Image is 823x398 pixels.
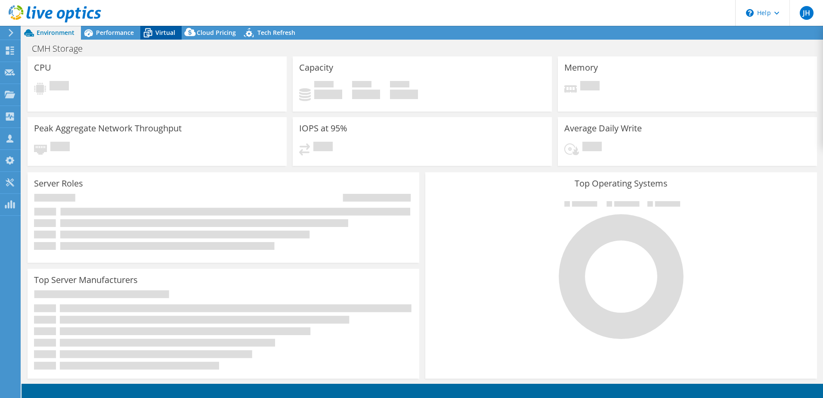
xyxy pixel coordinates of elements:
[34,124,182,133] h3: Peak Aggregate Network Throughput
[432,179,811,188] h3: Top Operating Systems
[50,142,70,153] span: Pending
[299,63,333,72] h3: Capacity
[96,28,134,37] span: Performance
[314,81,334,90] span: Used
[580,81,600,93] span: Pending
[564,124,642,133] h3: Average Daily Write
[34,179,83,188] h3: Server Roles
[37,28,74,37] span: Environment
[155,28,175,37] span: Virtual
[28,44,96,53] h1: CMH Storage
[800,6,814,20] span: JH
[582,142,602,153] span: Pending
[564,63,598,72] h3: Memory
[390,90,418,99] h4: 0 GiB
[50,81,69,93] span: Pending
[314,90,342,99] h4: 0 GiB
[390,81,409,90] span: Total
[34,63,51,72] h3: CPU
[313,142,333,153] span: Pending
[746,9,754,17] svg: \n
[352,81,371,90] span: Free
[197,28,236,37] span: Cloud Pricing
[257,28,295,37] span: Tech Refresh
[34,275,138,285] h3: Top Server Manufacturers
[352,90,380,99] h4: 0 GiB
[299,124,347,133] h3: IOPS at 95%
